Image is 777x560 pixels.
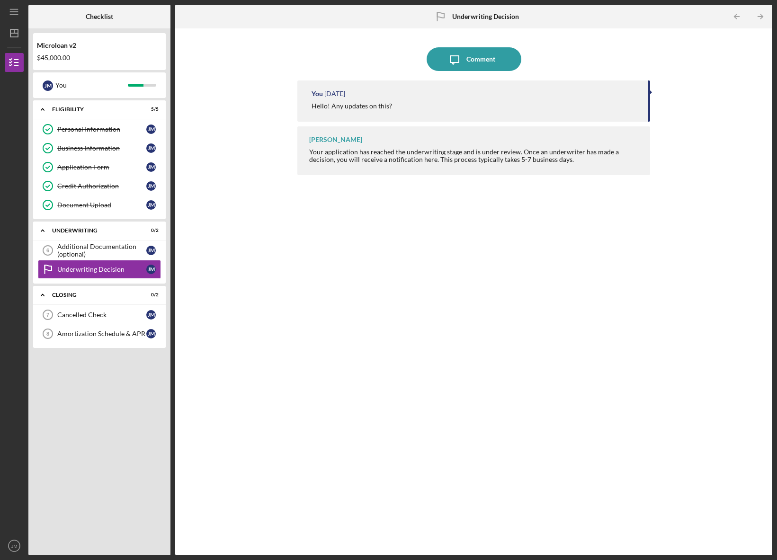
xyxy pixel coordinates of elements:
div: Credit Authorization [57,182,146,190]
div: Amortization Schedule & APR [57,330,146,338]
div: Business Information [57,144,146,152]
div: J M [146,246,156,255]
div: Document Upload [57,201,146,209]
button: JM [5,536,24,555]
a: Underwriting DecisionJM [38,260,161,279]
div: Cancelled Check [57,311,146,319]
a: Document UploadJM [38,196,161,214]
div: J M [146,265,156,274]
div: J M [146,200,156,210]
a: 7Cancelled CheckJM [38,305,161,324]
b: Underwriting Decision [452,13,519,20]
time: 2025-09-17 19:38 [324,90,345,98]
div: Application Form [57,163,146,171]
div: J M [43,80,53,91]
div: Your application has reached the underwriting stage and is under review. Once an underwriter has ... [309,148,641,163]
button: Comment [427,47,521,71]
div: 5 / 5 [142,107,159,112]
a: Business InformationJM [38,139,161,158]
tspan: 6 [46,248,49,253]
div: $45,000.00 [37,54,162,62]
div: J M [146,143,156,153]
div: J M [146,181,156,191]
a: Personal InformationJM [38,120,161,139]
tspan: 8 [46,331,49,337]
div: Hello! Any updates on this? [312,102,392,110]
div: Comment [466,47,495,71]
div: Personal Information [57,125,146,133]
b: Checklist [86,13,113,20]
a: 8Amortization Schedule & APRJM [38,324,161,343]
div: 0 / 2 [142,228,159,233]
div: J M [146,329,156,338]
a: 6Additional Documentation (optional)JM [38,241,161,260]
div: You [312,90,323,98]
div: Eligibility [52,107,135,112]
div: J M [146,124,156,134]
div: 0 / 2 [142,292,159,298]
a: Credit AuthorizationJM [38,177,161,196]
div: Microloan v2 [37,42,162,49]
div: Underwriting [52,228,135,233]
div: J M [146,310,156,320]
text: JM [11,543,18,549]
div: [PERSON_NAME] [309,136,362,143]
a: Application FormJM [38,158,161,177]
tspan: 7 [46,312,49,318]
div: Additional Documentation (optional) [57,243,146,258]
div: Closing [52,292,135,298]
div: You [55,77,128,93]
div: J M [146,162,156,172]
div: Underwriting Decision [57,266,146,273]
